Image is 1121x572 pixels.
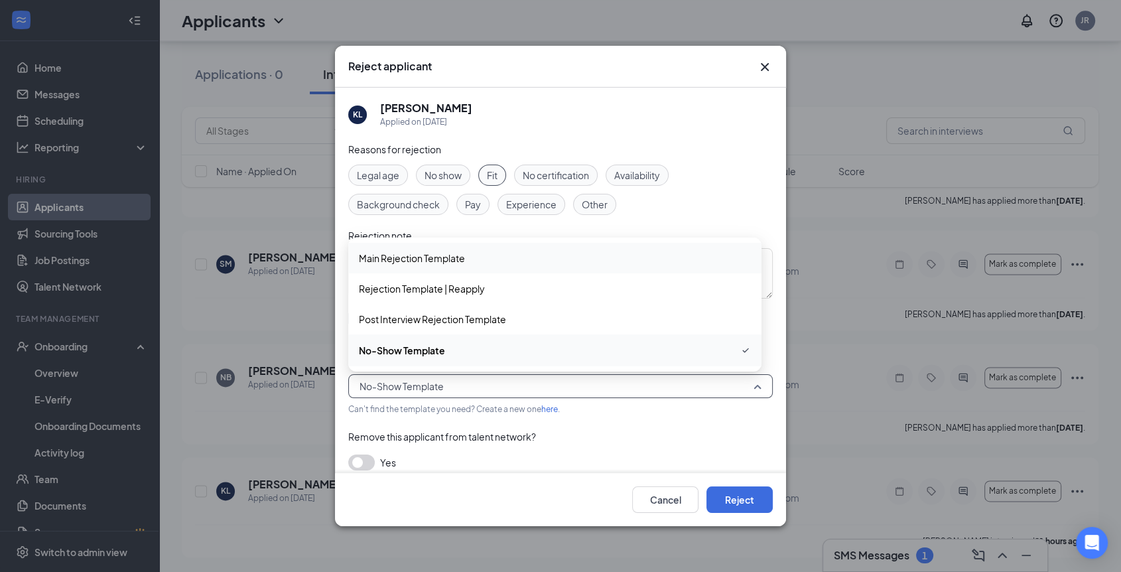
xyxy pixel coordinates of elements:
a: here [541,404,558,414]
div: KL [353,109,362,120]
h5: [PERSON_NAME] [380,101,472,115]
span: Rejection note [348,230,412,242]
span: Reasons for rejection [348,143,441,155]
span: Pay [465,197,481,212]
button: Close [757,59,773,75]
div: Applied on [DATE] [380,115,472,129]
span: No-Show Template [360,376,444,396]
span: Post Interview Rejection Template [359,312,506,326]
span: No-Show Template [359,343,445,358]
span: Rejection Template | Reapply [359,281,485,296]
span: Experience [506,197,557,212]
span: Fit [487,168,497,182]
span: Availability [614,168,660,182]
svg: Cross [757,59,773,75]
span: Remove this applicant from talent network? [348,431,536,443]
h3: Reject applicant [348,59,432,74]
span: No show [425,168,462,182]
span: No certification [523,168,589,182]
span: Other [582,197,608,212]
button: Reject [706,486,773,513]
span: Background check [357,197,440,212]
span: Main Rejection Template [359,251,465,265]
span: Yes [380,455,396,470]
div: Open Intercom Messenger [1076,527,1108,559]
svg: Checkmark [740,342,751,358]
button: Cancel [632,486,698,513]
span: Choose a rejection template [348,356,472,368]
span: Legal age [357,168,399,182]
span: Can't find the template you need? Create a new one . [348,404,560,414]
